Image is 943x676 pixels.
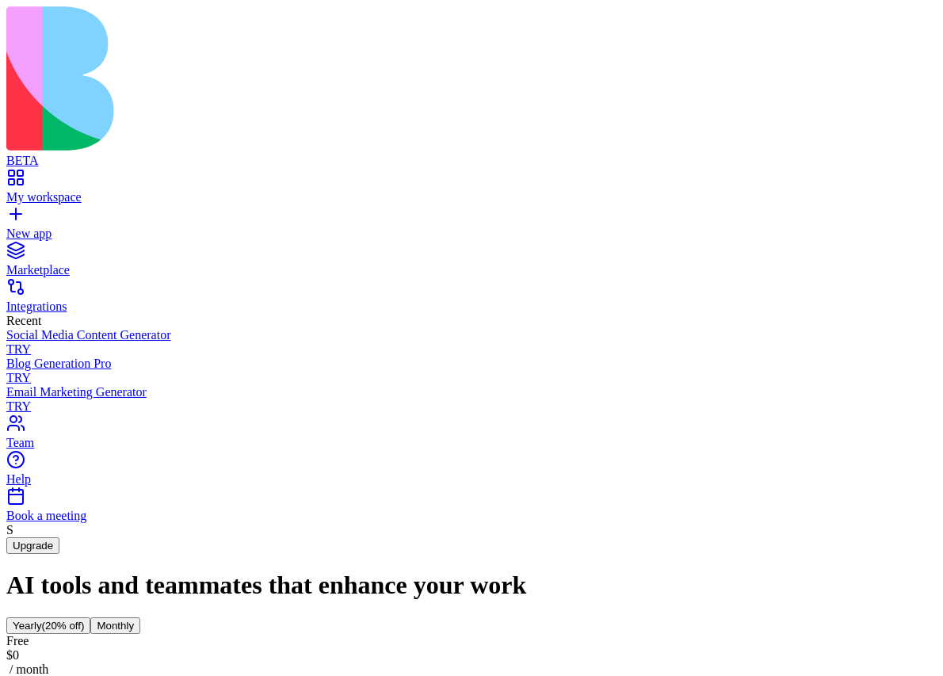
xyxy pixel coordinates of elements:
[6,571,937,600] h1: AI tools and teammates that enhance your work
[6,357,937,385] a: Blog Generation ProTRY
[6,227,937,241] div: New app
[6,314,41,327] span: Recent
[6,495,937,523] a: Book a meeting
[6,472,937,487] div: Help
[6,617,90,634] button: Yearly
[6,371,937,385] div: TRY
[6,537,59,554] button: Upgrade
[6,342,937,357] div: TRY
[6,328,937,357] a: Social Media Content GeneratorTRY
[6,523,13,537] span: S
[6,139,937,168] a: BETA
[6,648,937,663] div: $ 0
[6,6,643,151] img: logo
[6,212,937,241] a: New app
[90,617,140,634] button: Monthly
[6,300,937,314] div: Integrations
[6,509,937,523] div: Book a meeting
[6,285,937,314] a: Integrations
[6,249,937,277] a: Marketplace
[6,458,937,487] a: Help
[6,176,937,204] a: My workspace
[6,190,937,204] div: My workspace
[6,263,937,277] div: Marketplace
[42,620,85,632] span: (20% off)
[6,357,937,371] div: Blog Generation Pro
[6,154,937,168] div: BETA
[6,399,937,414] div: TRY
[6,538,59,552] a: Upgrade
[6,634,937,648] div: Free
[6,422,937,450] a: Team
[6,436,937,450] div: Team
[6,328,937,342] div: Social Media Content Generator
[6,385,937,399] div: Email Marketing Generator
[6,385,937,414] a: Email Marketing GeneratorTRY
